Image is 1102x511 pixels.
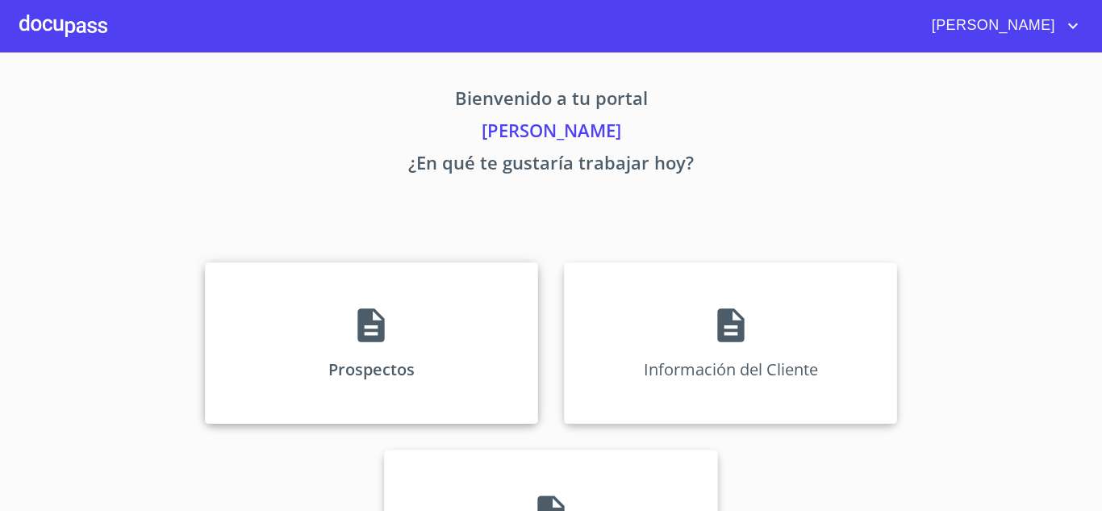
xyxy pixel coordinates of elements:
[54,85,1048,117] p: Bienvenido a tu portal
[328,358,415,380] p: Prospectos
[54,149,1048,182] p: ¿En qué te gustaría trabajar hoy?
[920,13,1083,39] button: account of current user
[54,117,1048,149] p: [PERSON_NAME]
[644,358,818,380] p: Información del Cliente
[920,13,1063,39] span: [PERSON_NAME]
